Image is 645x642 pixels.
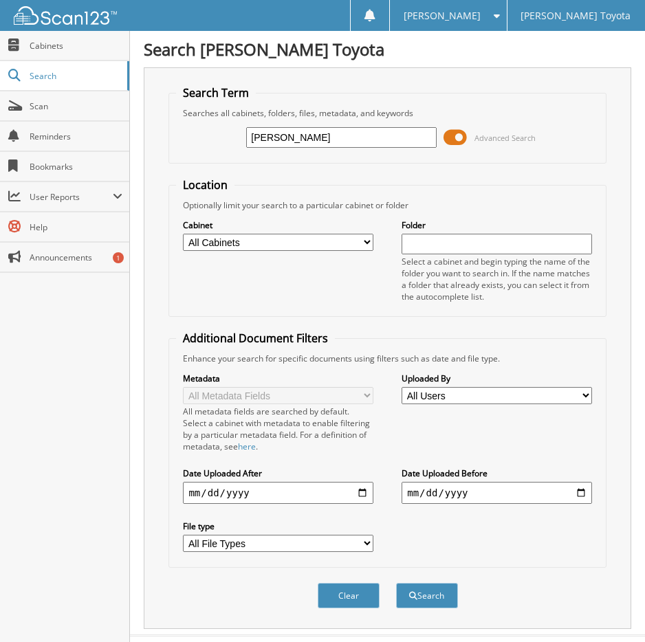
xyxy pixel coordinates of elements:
label: Date Uploaded After [183,467,373,479]
div: All metadata fields are searched by default. Select a cabinet with metadata to enable filtering b... [183,406,373,452]
h1: Search [PERSON_NAME] Toyota [144,38,631,60]
legend: Location [176,177,234,192]
div: 1 [113,252,124,263]
img: scan123-logo-white.svg [14,6,117,25]
span: [PERSON_NAME] Toyota [521,12,631,20]
label: Folder [402,219,591,231]
span: Reminders [30,131,122,142]
span: Search [30,70,120,82]
input: end [402,482,591,504]
span: Help [30,221,122,233]
div: Enhance your search for specific documents using filters such as date and file type. [176,353,598,364]
label: Cabinet [183,219,373,231]
legend: Search Term [176,85,256,100]
span: Bookmarks [30,161,122,173]
span: [PERSON_NAME] [404,12,481,20]
label: Uploaded By [402,373,591,384]
span: Advanced Search [474,133,536,143]
button: Search [396,583,458,608]
input: start [183,482,373,504]
span: Scan [30,100,122,112]
button: Clear [318,583,380,608]
div: Select a cabinet and begin typing the name of the folder you want to search in. If the name match... [402,256,591,302]
label: Date Uploaded Before [402,467,591,479]
label: File type [183,520,373,532]
a: here [238,441,256,452]
legend: Additional Document Filters [176,331,335,346]
div: Optionally limit your search to a particular cabinet or folder [176,199,598,211]
span: Cabinets [30,40,122,52]
span: Announcements [30,252,122,263]
div: Searches all cabinets, folders, files, metadata, and keywords [176,107,598,119]
span: User Reports [30,191,113,203]
label: Metadata [183,373,373,384]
